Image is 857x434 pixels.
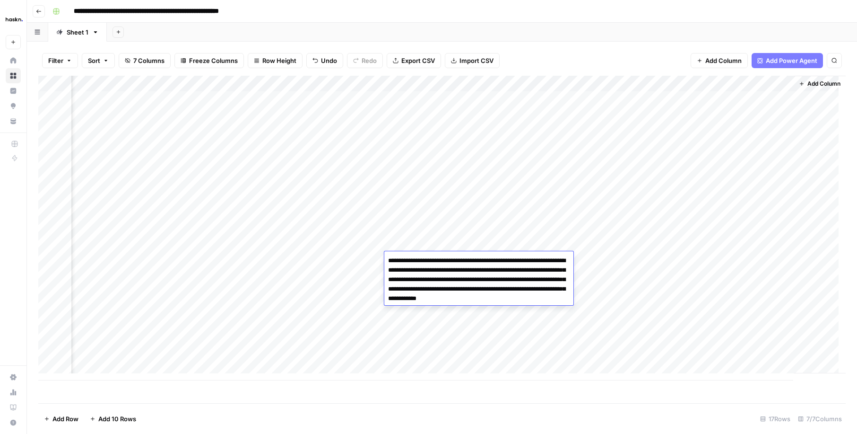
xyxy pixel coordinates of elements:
[6,83,21,98] a: Insights
[262,56,296,65] span: Row Height
[6,385,21,400] a: Usage
[6,114,21,129] a: Your Data
[189,56,238,65] span: Freeze Columns
[119,53,171,68] button: 7 Columns
[794,411,846,426] div: 7/7 Columns
[6,8,21,31] button: Workspace: Haskn
[756,411,794,426] div: 17 Rows
[6,370,21,385] a: Settings
[795,78,844,90] button: Add Column
[133,56,164,65] span: 7 Columns
[321,56,337,65] span: Undo
[48,56,63,65] span: Filter
[807,80,840,88] span: Add Column
[67,27,88,37] div: Sheet 1
[459,56,493,65] span: Import CSV
[42,53,78,68] button: Filter
[98,414,136,424] span: Add 10 Rows
[52,414,78,424] span: Add Row
[48,23,107,42] a: Sheet 1
[82,53,115,68] button: Sort
[401,56,435,65] span: Export CSV
[691,53,748,68] button: Add Column
[248,53,303,68] button: Row Height
[752,53,823,68] button: Add Power Agent
[174,53,244,68] button: Freeze Columns
[6,11,23,28] img: Haskn Logo
[88,56,100,65] span: Sort
[445,53,500,68] button: Import CSV
[84,411,142,426] button: Add 10 Rows
[306,53,343,68] button: Undo
[38,411,84,426] button: Add Row
[6,415,21,430] button: Help + Support
[387,53,441,68] button: Export CSV
[705,56,742,65] span: Add Column
[6,68,21,83] a: Browse
[362,56,377,65] span: Redo
[6,53,21,68] a: Home
[766,56,817,65] span: Add Power Agent
[6,400,21,415] a: Learning Hub
[6,98,21,114] a: Opportunities
[347,53,383,68] button: Redo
